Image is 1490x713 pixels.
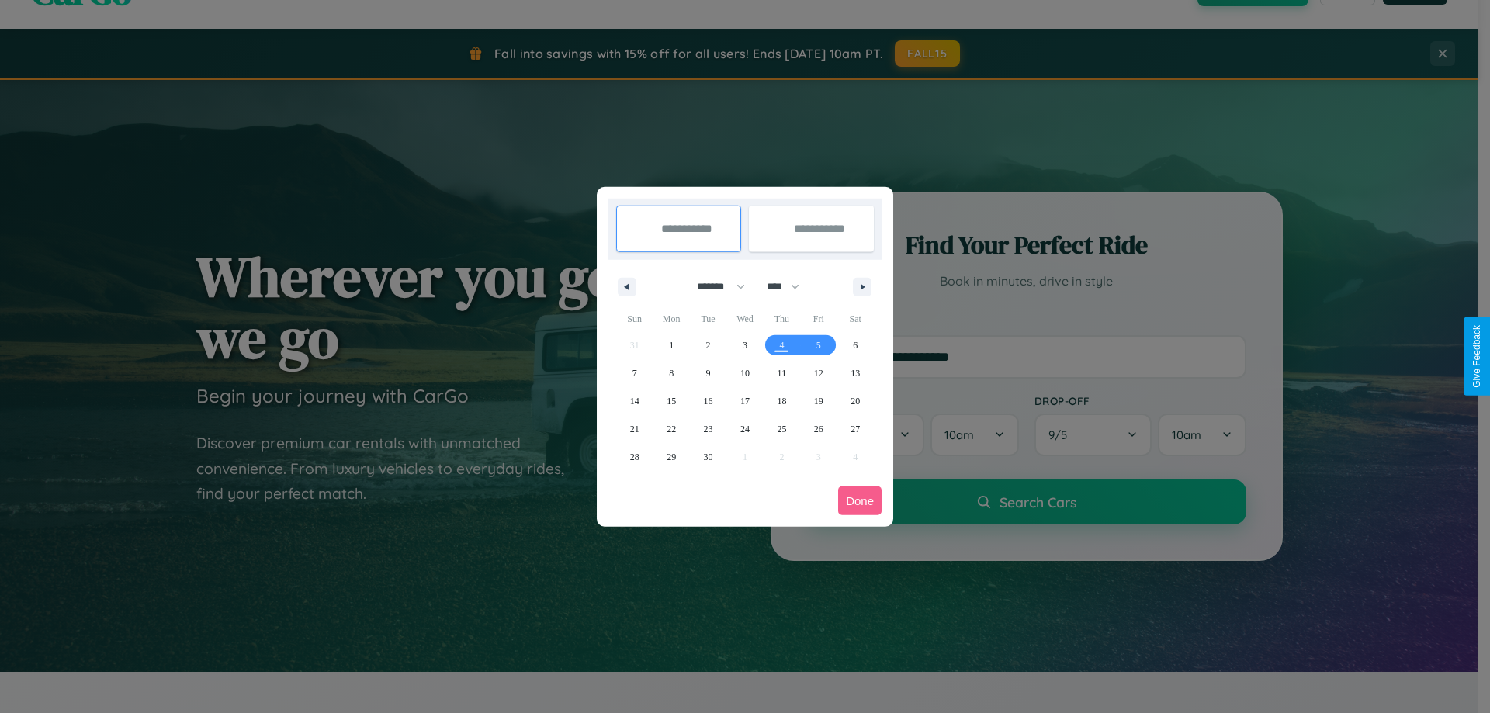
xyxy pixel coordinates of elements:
button: 23 [690,415,726,443]
span: Mon [653,306,689,331]
span: 9 [706,359,711,387]
span: 20 [851,387,860,415]
span: Fri [800,306,837,331]
button: 10 [726,359,763,387]
span: 3 [743,331,747,359]
button: 26 [800,415,837,443]
span: 25 [777,415,786,443]
button: 1 [653,331,689,359]
button: 4 [764,331,800,359]
span: Wed [726,306,763,331]
span: 11 [778,359,787,387]
button: 22 [653,415,689,443]
span: 22 [667,415,676,443]
button: 29 [653,443,689,471]
button: 5 [800,331,837,359]
span: 13 [851,359,860,387]
span: Tue [690,306,726,331]
span: 16 [704,387,713,415]
button: 14 [616,387,653,415]
button: 20 [837,387,874,415]
span: 21 [630,415,639,443]
button: 13 [837,359,874,387]
button: 3 [726,331,763,359]
span: 12 [814,359,823,387]
span: 7 [632,359,637,387]
span: 27 [851,415,860,443]
span: 8 [669,359,674,387]
button: Done [838,486,882,515]
span: 26 [814,415,823,443]
span: 2 [706,331,711,359]
span: Thu [764,306,800,331]
button: 7 [616,359,653,387]
button: 11 [764,359,800,387]
span: 15 [667,387,676,415]
button: 28 [616,443,653,471]
button: 19 [800,387,837,415]
button: 15 [653,387,689,415]
button: 12 [800,359,837,387]
button: 21 [616,415,653,443]
span: 30 [704,443,713,471]
span: 14 [630,387,639,415]
span: 5 [816,331,821,359]
button: 9 [690,359,726,387]
span: 6 [853,331,858,359]
span: 23 [704,415,713,443]
span: 17 [740,387,750,415]
button: 8 [653,359,689,387]
button: 30 [690,443,726,471]
span: Sat [837,306,874,331]
button: 6 [837,331,874,359]
button: 24 [726,415,763,443]
button: 27 [837,415,874,443]
button: 2 [690,331,726,359]
button: 17 [726,387,763,415]
span: 4 [779,331,784,359]
span: 28 [630,443,639,471]
span: 19 [814,387,823,415]
button: 18 [764,387,800,415]
span: 1 [669,331,674,359]
button: 25 [764,415,800,443]
span: Sun [616,306,653,331]
div: Give Feedback [1471,325,1482,388]
span: 10 [740,359,750,387]
span: 29 [667,443,676,471]
span: 24 [740,415,750,443]
button: 16 [690,387,726,415]
span: 18 [777,387,786,415]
